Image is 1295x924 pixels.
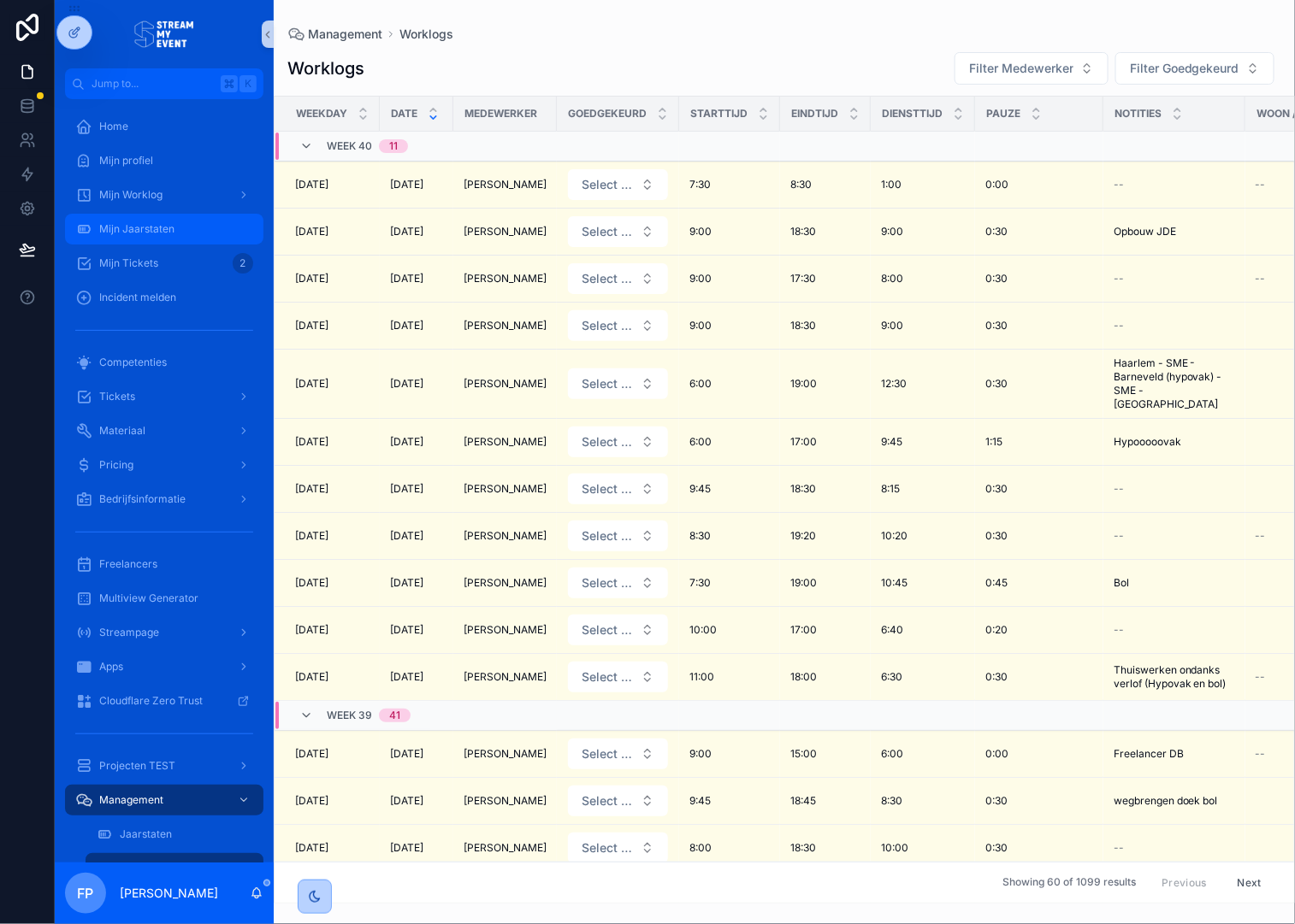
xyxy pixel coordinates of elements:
[86,853,263,884] a: Worklogs
[390,482,423,496] span: [DATE]
[295,747,328,761] span: [DATE]
[985,319,1008,333] span: 0:30
[985,482,1008,496] span: 0:30
[99,154,153,168] span: Mijn profiel
[985,670,1008,684] span: 0:30
[287,56,364,80] h1: Worklogs
[1256,272,1266,285] span: --
[1114,178,1124,191] span: --
[390,576,423,590] span: [DATE]
[295,178,328,191] span: [DATE]
[689,377,712,391] span: 6:00
[790,747,817,761] span: 15:00
[1114,319,1124,333] span: --
[65,651,263,682] a: Apps
[985,529,1008,543] span: 0:30
[464,623,547,637] span: [PERSON_NAME]
[582,375,634,392] span: Select a Goedgekeurd
[582,317,634,334] span: Select a Goedgekeurd
[689,272,712,285] span: 9:00
[390,623,423,637] span: [DATE]
[65,484,263,515] a: Bedrijfsinformatie
[689,529,711,543] span: 8:30
[568,833,668,863] button: Select Button
[65,785,263,815] a: Management
[582,745,634,762] span: Select a Goedgekeurd
[390,178,423,191] span: [DATE]
[568,107,647,121] span: Goedgekeurd
[1256,529,1266,543] span: --
[99,291,176,304] span: Incident melden
[120,885,218,902] p: [PERSON_NAME]
[99,120,128,133] span: Home
[65,415,263,446] a: Materiaal
[65,248,263,279] a: Mijn Tickets2
[568,474,668,504] button: Select Button
[99,390,135,403] span: Tickets
[389,139,398,153] div: 11
[955,52,1109,85] button: Select Button
[464,841,547,855] span: [PERSON_NAME]
[1114,623,1124,637] span: --
[689,319,712,333] span: 9:00
[1115,52,1274,85] button: Select Button
[65,583,263,614] a: Multiview Generator
[881,623,903,637] span: 6:40
[99,188,163,202] span: Mijn Worklog
[568,521,668,551] button: Select Button
[464,794,547,808] span: [PERSON_NAME]
[464,482,547,496] span: [PERSON_NAME]
[296,107,347,121] span: Weekday
[464,529,547,543] span: [PERSON_NAME]
[390,794,423,808] span: [DATE]
[399,26,453,43] a: Worklogs
[99,256,158,270] span: Mijn Tickets
[1114,841,1124,855] span: --
[985,747,1008,761] span: 0:00
[464,319,547,333] span: [PERSON_NAME]
[582,574,634,591] span: Select a Goedgekeurd
[1256,747,1266,761] span: --
[790,435,817,449] span: 17:00
[390,435,423,449] span: [DATE]
[1002,876,1136,890] span: Showing 60 of 1099 results
[99,492,186,506] span: Bedrijfsinformatie
[295,794,328,808] span: [DATE]
[689,225,712,238] span: 9:00
[790,623,817,637] span: 17:00
[390,670,423,684] span: [DATE]
[689,178,711,191] span: 7:30
[464,178,547,191] span: [PERSON_NAME]
[568,169,668,200] button: Select Button
[295,319,328,333] span: [DATE]
[464,225,547,238] span: [PERSON_NAME]
[241,77,255,91] span: K
[881,272,903,285] span: 8:00
[120,862,165,875] span: Worklogs
[582,176,634,193] span: Select a Goedgekeurd
[99,356,167,369] span: Competenties
[790,794,816,808] span: 18:45
[882,107,943,121] span: Diensttijd
[790,178,812,191] span: 8:30
[99,793,163,807] span: Management
[985,623,1008,637] span: 0:20
[1256,670,1266,684] span: --
[689,794,711,808] span: 9:45
[99,759,175,773] span: Projecten TEST
[790,841,816,855] span: 18:30
[689,435,712,449] span: 6:00
[986,107,1020,121] span: Pauze
[582,527,634,544] span: Select a Goedgekeurd
[464,107,537,121] span: Medewerker
[568,427,668,457] button: Select Button
[295,576,328,590] span: [DATE]
[568,662,668,692] button: Select Button
[568,216,668,247] button: Select Button
[985,841,1008,855] span: 0:30
[1114,663,1235,691] span: Thuiswerken ondanks verlof (Hypovak en bol)
[1256,178,1266,191] span: --
[582,668,634,686] span: Select a Goedgekeurd
[790,319,816,333] span: 18:30
[99,222,174,236] span: Mijn Jaarstaten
